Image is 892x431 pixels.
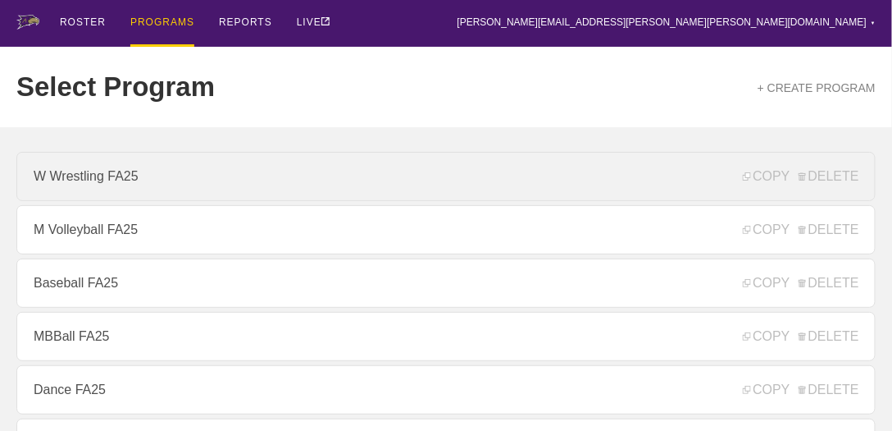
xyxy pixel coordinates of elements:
span: DELETE [799,169,859,184]
a: + CREATE PROGRAM [758,81,876,94]
iframe: Chat Widget [598,241,892,431]
span: COPY [743,169,790,184]
div: ▼ [871,18,876,28]
a: W Wrestling FA25 [16,152,876,201]
a: MBBall FA25 [16,312,876,361]
a: Dance FA25 [16,365,876,415]
a: M Volleyball FA25 [16,205,876,254]
span: DELETE [799,222,859,237]
a: Baseball FA25 [16,259,876,308]
span: COPY [743,222,790,237]
img: logo [16,15,39,30]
